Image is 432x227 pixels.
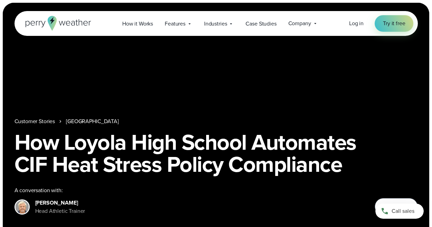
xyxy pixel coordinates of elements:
h1: How Loyola High School Automates CIF Heat Stress Policy Compliance [15,131,418,175]
span: Try it free [383,19,405,28]
a: Case Studies [240,17,282,31]
div: [PERSON_NAME] [35,199,85,207]
button: Watch [375,198,417,215]
a: Try it free [375,15,413,32]
div: Head Athletic Trainer [35,207,85,215]
span: Watch [386,203,401,211]
span: Case Studies [246,20,276,28]
span: Log in [349,19,364,27]
a: Call sales [375,204,424,219]
span: How it Works [122,20,153,28]
a: [GEOGRAPHIC_DATA] [66,117,118,126]
a: How it Works [116,17,159,31]
span: Features [165,20,185,28]
span: Company [288,19,311,28]
nav: Breadcrumb [15,117,418,126]
span: Industries [204,20,227,28]
span: Call sales [392,207,414,215]
div: A conversation with: [15,186,364,195]
a: Log in [349,19,364,28]
a: Customer Stories [15,117,55,126]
